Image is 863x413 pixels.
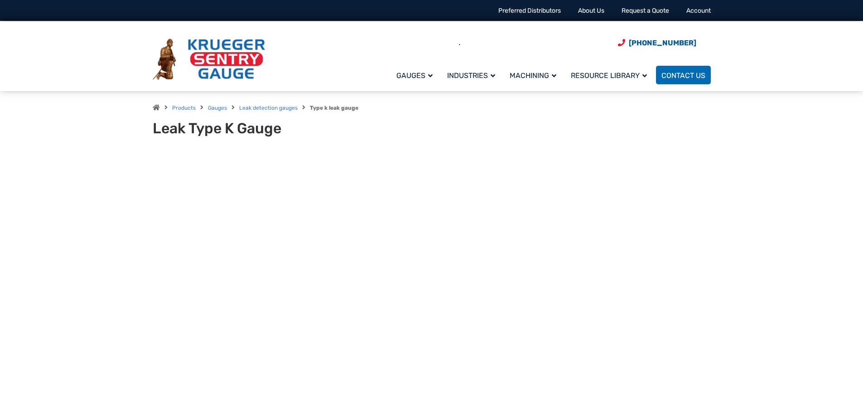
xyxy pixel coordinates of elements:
[396,71,433,80] span: Gauges
[310,105,358,111] strong: Type k leak gauge
[239,105,298,111] a: Leak detection gauges
[498,7,561,15] a: Preferred Distributors
[571,71,647,80] span: Resource Library
[686,7,711,15] a: Account
[661,71,705,80] span: Contact Us
[447,71,495,80] span: Industries
[153,120,376,137] h1: Leak Type K Gauge
[208,105,227,111] a: Gauges
[504,64,565,86] a: Machining
[510,71,556,80] span: Machining
[656,66,711,84] a: Contact Us
[391,64,442,86] a: Gauges
[565,64,656,86] a: Resource Library
[578,7,604,15] a: About Us
[442,64,504,86] a: Industries
[618,37,696,49] a: Phone Number (920) 434-8860
[622,7,669,15] a: Request a Quote
[153,39,265,80] img: Krueger Sentry Gauge
[172,105,196,111] a: Products
[629,39,696,47] span: [PHONE_NUMBER]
